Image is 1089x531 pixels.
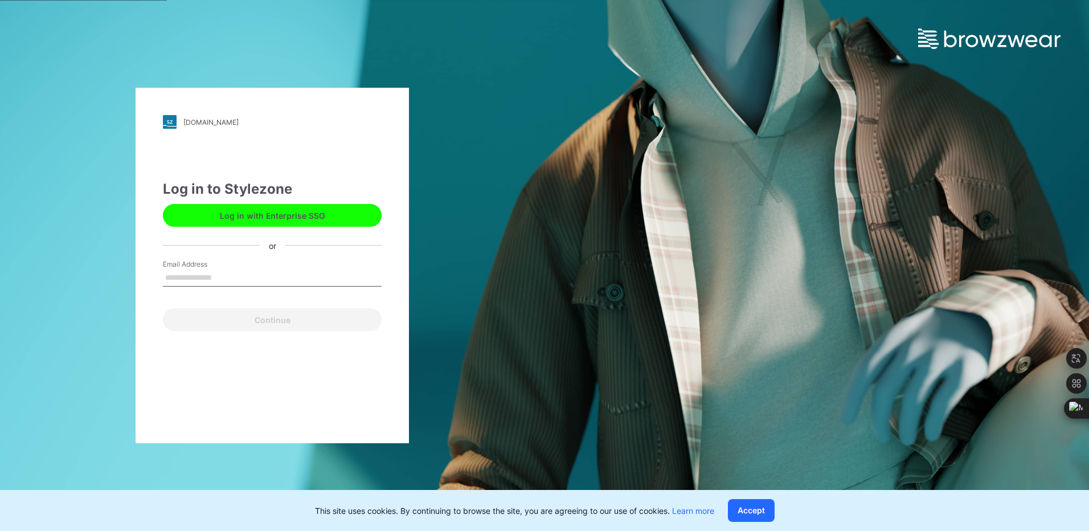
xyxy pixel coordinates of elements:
[163,204,382,227] button: Log in with Enterprise SSO
[918,28,1061,49] img: browzwear-logo.e42bd6dac1945053ebaf764b6aa21510.svg
[260,239,285,251] div: or
[315,505,714,517] p: This site uses cookies. By continuing to browse the site, you are agreeing to our use of cookies.
[728,499,775,522] button: Accept
[672,506,714,516] a: Learn more
[163,179,382,199] div: Log in to Stylezone
[163,115,177,129] img: stylezone-logo.562084cfcfab977791bfbf7441f1a819.svg
[163,115,382,129] a: [DOMAIN_NAME]
[183,118,239,126] div: [DOMAIN_NAME]
[163,259,243,269] label: Email Address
